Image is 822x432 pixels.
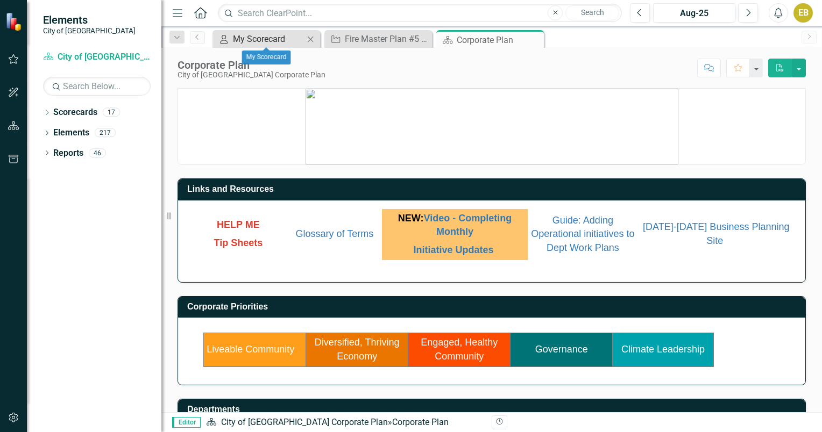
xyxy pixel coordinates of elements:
a: Diversified, Thriving Economy [315,337,400,362]
div: 17 [103,108,120,117]
a: Engaged, Healthy Community [421,337,498,362]
a: [DATE]-[DATE] Business Planning Site [643,221,789,246]
a: Video - Completing Monthly [423,213,512,237]
a: Initiative Updates [413,244,493,255]
a: Reports [53,147,83,160]
h3: Departments [187,405,800,414]
a: City of [GEOGRAPHIC_DATA] Corporate Plan [43,51,151,63]
div: 217 [95,128,116,138]
div: My Scorecard [233,32,304,46]
span: Editor [172,417,201,428]
div: Fire Master Plan #5 Emergency Management Policy Group [345,32,429,46]
a: Tip Sheets [214,239,263,248]
span: Elements [43,13,136,26]
button: Search [565,5,619,20]
h3: Links and Resources [187,184,800,194]
a: Guide: Adding Operational initiatives to Dept Work Plans [531,217,634,253]
a: Scorecards [53,106,97,119]
div: Corporate Plan [392,417,449,427]
span: Guide: Adding Operational initiatives to Dept Work Plans [531,215,634,253]
a: Liveable Community [207,344,294,355]
button: EB [793,3,813,23]
input: Search ClearPoint... [218,4,622,23]
a: Elements [53,127,89,139]
a: HELP ME [217,221,260,229]
a: City of [GEOGRAPHIC_DATA] Corporate Plan [221,417,388,427]
div: City of [GEOGRAPHIC_DATA] Corporate Plan [178,71,325,79]
button: Aug-25 [653,3,735,23]
a: Glossary of Terms [295,228,373,239]
a: My Scorecard [215,32,304,46]
div: Corporate Plan [178,59,325,71]
div: My Scorecard [242,51,291,64]
div: Aug-25 [657,7,732,20]
span: Tip Sheets [214,237,263,248]
span: Search [581,8,604,17]
a: Fire Master Plan #5 Emergency Management Policy Group [327,32,429,46]
span: HELP ME [217,219,260,230]
a: Climate Leadership [621,344,705,355]
h3: Corporate Priorities [187,302,800,312]
div: » [206,416,484,429]
a: Governance [535,344,588,355]
img: ClearPoint Strategy [5,12,24,31]
div: Corporate Plan [457,33,541,47]
span: NEW: [398,213,512,237]
div: 46 [89,148,106,157]
input: Search Below... [43,77,151,96]
small: City of [GEOGRAPHIC_DATA] [43,26,136,35]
